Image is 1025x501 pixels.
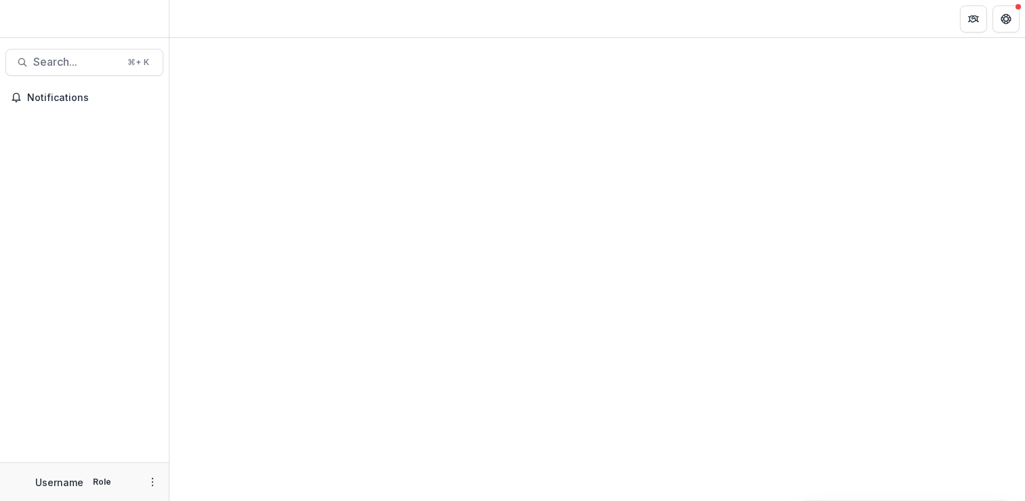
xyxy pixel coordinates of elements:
[175,9,233,28] nav: breadcrumb
[5,87,163,108] button: Notifications
[33,56,119,68] span: Search...
[27,92,158,104] span: Notifications
[144,474,161,490] button: More
[35,475,83,489] p: Username
[960,5,987,33] button: Partners
[89,476,115,488] p: Role
[992,5,1020,33] button: Get Help
[125,55,152,70] div: ⌘ + K
[5,49,163,76] button: Search...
